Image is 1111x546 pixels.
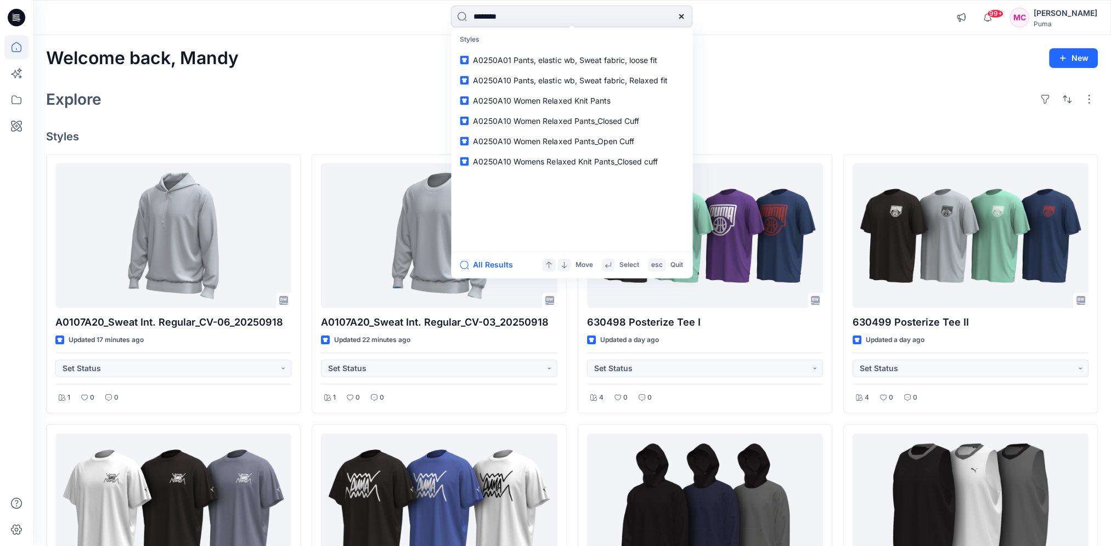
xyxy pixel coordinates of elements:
p: Updated a day ago [600,334,659,346]
span: A0250A10 Pants, elastic wb, Sweat fabric, Relaxed fit [473,76,667,85]
div: Puma [1034,20,1097,28]
p: esc [651,259,662,271]
a: A0250A10 Pants, elastic wb, Sweat fabric, Relaxed fit [453,70,690,90]
a: 630498 Posterize Tee I [587,163,823,309]
span: 99+ [987,9,1003,18]
button: All Results [460,258,520,271]
p: 0 [647,392,652,403]
a: A0250A01 Pants, elastic wb, Sweat fabric, loose fit [453,50,690,70]
h4: Styles [46,130,1098,143]
span: A0250A10 Womens Relaxed Knit Pants_Closed cuff [473,157,657,166]
p: 1 [67,392,70,403]
p: Updated 22 minutes ago [334,334,410,346]
button: New [1049,48,1098,68]
div: MC [1010,8,1029,27]
a: 630499 Posterize Tee II [853,163,1089,309]
a: A0107A20_Sweat Int. Regular_CV-06_20250918 [55,163,291,309]
a: A0250A10 Women Relaxed Knit Pants [453,90,690,111]
p: A0107A20_Sweat Int. Regular_CV-06_20250918 [55,315,291,330]
p: 1 [333,392,336,403]
p: 0 [114,392,119,403]
span: A0250A01 Pants, elastic wb, Sweat fabric, loose fit [473,55,657,65]
p: 0 [356,392,360,403]
p: Updated a day ago [866,334,924,346]
p: Updated 17 minutes ago [69,334,144,346]
p: 630499 Posterize Tee II [853,315,1089,330]
p: 630498 Posterize Tee I [587,315,823,330]
p: Quit [670,259,683,271]
p: 0 [380,392,384,403]
p: 0 [913,392,917,403]
p: 4 [599,392,604,403]
h2: Welcome back, Mandy [46,48,239,69]
p: Move [575,259,593,271]
p: 0 [90,392,94,403]
span: A0250A10 Women Relaxed Pants_Open Cuff [473,136,634,146]
a: A0250A10 Women Relaxed Pants_Open Cuff [453,131,690,151]
p: Styles [453,30,690,50]
p: 0 [623,392,628,403]
a: A0250A10 Womens Relaxed Knit Pants_Closed cuff [453,151,690,172]
span: A0250A10 Women Relaxed Pants_Closed Cuff [473,116,639,126]
p: 4 [865,392,869,403]
a: A0107A20_Sweat Int. Regular_CV-03_20250918 [321,163,557,309]
a: A0250A10 Women Relaxed Pants_Closed Cuff [453,111,690,131]
p: 0 [889,392,893,403]
h2: Explore [46,90,101,108]
p: Select [619,259,639,271]
span: A0250A10 Women Relaxed Knit Pants [473,96,610,105]
div: [PERSON_NAME] [1034,7,1097,20]
p: A0107A20_Sweat Int. Regular_CV-03_20250918 [321,315,557,330]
